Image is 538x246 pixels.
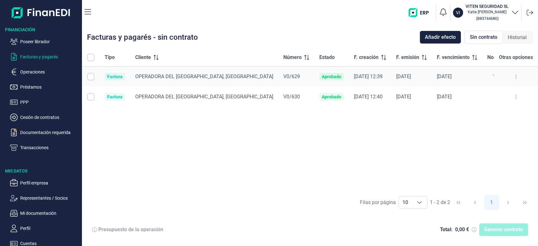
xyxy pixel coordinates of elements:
[20,225,79,232] p: Perfil
[135,54,151,61] span: Cliente
[135,94,273,100] span: OPERADORA DEL [GEOGRAPHIC_DATA], [GEOGRAPHIC_DATA]
[135,73,273,79] span: OPERADORA DEL [GEOGRAPHIC_DATA], [GEOGRAPHIC_DATA]
[105,54,115,61] span: Tipo
[466,3,509,9] h3: VITEN SEGURIDAD SL
[20,83,79,91] p: Préstamos
[470,33,497,41] span: Sin contrato
[107,94,123,99] div: Factura
[396,94,427,100] div: [DATE]
[10,225,79,232] button: Perfil
[408,8,433,17] img: erp
[10,114,79,121] button: Cesión de contratos
[20,68,79,76] p: Operaciones
[476,16,499,21] small: Copiar cif
[465,31,503,44] div: Sin contrato
[10,129,79,136] button: Documentación requerida
[20,144,79,151] p: Transacciones
[508,34,527,41] span: Historial
[499,54,533,61] span: Otras opciones
[10,98,79,106] button: PPP
[354,54,379,61] span: F. creación
[420,31,461,44] button: Añadir efecto
[467,195,483,210] button: Previous Page
[322,94,341,99] div: Aprobado
[493,73,522,79] span: 171.524,98 €
[20,53,79,61] p: Facturas y pagarés
[500,195,516,210] button: Next Page
[437,54,470,61] span: F. vencimiento
[10,179,79,187] button: Perfil empresa
[10,194,79,202] button: Representantes / Socios
[412,196,427,208] div: Choose
[10,68,79,76] button: Operaciones
[396,54,419,61] span: F. emisión
[283,94,300,100] span: V0/630
[440,226,453,233] div: Total:
[10,53,79,61] button: Facturas y pagarés
[20,209,79,217] p: Mi documentación
[399,196,412,208] span: 10
[20,98,79,106] p: PPP
[425,33,456,41] span: Añadir efecto
[354,73,386,80] div: [DATE] 12:39
[283,54,302,61] span: Número
[20,179,79,187] p: Perfil empresa
[430,200,450,205] span: 1 - 2 de 2
[451,195,466,210] button: First Page
[354,94,386,100] div: [DATE] 12:40
[466,9,509,15] p: Katia [PERSON_NAME]
[20,129,79,136] p: Documentación requerida
[87,54,95,61] div: All items unselected
[12,5,71,20] img: Logo de aplicación
[396,73,427,80] div: [DATE]
[98,226,163,233] div: Presupuesto de la operación
[517,195,532,210] button: Last Page
[319,54,335,61] span: Estado
[283,73,300,79] span: V0/629
[10,38,79,45] button: Poseer librador
[20,114,79,121] p: Cesión de contratos
[487,54,514,61] span: Nominal (€)
[87,93,95,101] div: Row Selected null
[322,74,341,79] div: Aprobado
[10,144,79,151] button: Transacciones
[437,94,477,100] div: [DATE]
[484,195,499,210] button: Page 1
[453,3,519,22] button: VIVITEN SEGURIDAD SLKatia [PERSON_NAME](B83744680)
[87,33,198,41] div: Facturas y pagarés - sin contrato
[503,31,532,44] div: Historial
[20,38,79,45] p: Poseer librador
[455,226,469,233] div: 0,00 €
[360,199,396,206] div: Filas por página
[20,194,79,202] p: Representantes / Socios
[87,73,95,80] div: Row Selected null
[456,9,460,16] p: VI
[10,83,79,91] button: Préstamos
[437,73,477,80] div: [DATE]
[10,209,79,217] button: Mi documentación
[107,74,123,79] div: Factura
